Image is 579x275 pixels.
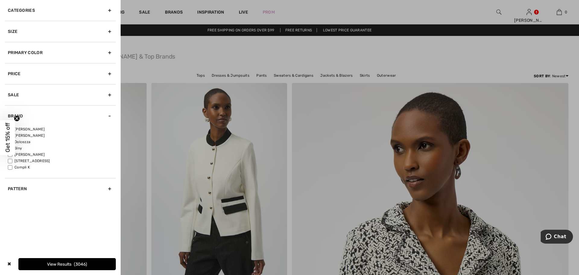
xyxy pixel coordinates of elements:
label: Slny [8,145,116,151]
span: 3046 [74,262,87,267]
div: Size [5,21,116,42]
label: Dolcezza [8,139,116,145]
span: Get 15% off [4,123,11,152]
button: View Results3046 [18,258,116,270]
button: Close teaser [14,115,20,121]
label: Compli K [8,165,116,170]
div: Sale [5,84,116,105]
input: Compli K [8,165,12,170]
label: [PERSON_NAME] [8,133,116,138]
div: Price [5,63,116,84]
div: Brand [5,105,116,126]
label: [PERSON_NAME] [8,126,116,132]
input: [STREET_ADDRESS] [8,159,12,163]
iframe: Opens a widget where you can chat to one of our agents [541,230,573,245]
div: Pattern [5,178,116,199]
label: [PERSON_NAME] [8,152,116,157]
label: [STREET_ADDRESS] [8,158,116,164]
div: Primary Color [5,42,116,63]
div: ✖ [5,258,14,270]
